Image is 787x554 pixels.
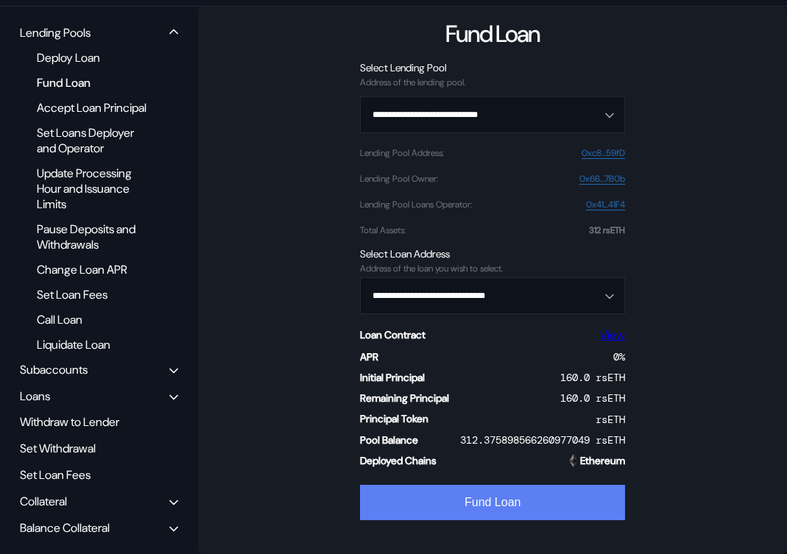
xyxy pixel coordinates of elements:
div: Balance Collateral [20,520,110,536]
a: 0x41...41F4 [586,199,625,210]
div: 160.0 rsETH [560,391,625,405]
img: Ethereum [567,454,580,467]
div: Accept Loan Principal [29,98,160,118]
div: Loan Contract [360,328,426,341]
a: View [600,327,625,343]
div: Initial Principal [360,371,425,384]
div: Loans [20,388,50,404]
div: Update Processing Hour and Issuance Limits [29,163,160,214]
div: Withdraw to Lender [15,411,183,433]
div: Call Loan [29,310,160,330]
div: Set Loans Deployer and Operator [29,123,160,158]
div: 312 rsETH [589,225,625,235]
div: Lending Pool Loans Operator : [360,199,472,210]
div: Lending Pool Owner : [360,174,438,184]
div: Select Lending Pool [360,61,625,74]
div: Set Withdrawal [15,437,183,460]
div: Ethereum [580,454,625,467]
div: Address of the lending pool. [360,77,625,88]
div: Remaining Principal [360,391,449,405]
div: Fund Loan [29,73,160,93]
div: Fund Loan [445,18,540,49]
div: Pool Balance [360,433,418,447]
div: Set Loan Fees [29,285,160,305]
a: 0xc8...59fD [582,148,625,159]
div: Deploy Loan [29,48,160,68]
button: Open menu [360,96,625,133]
div: Subaccounts [20,362,88,377]
div: Liquidate Loan [29,335,160,355]
div: APR [360,350,378,363]
div: Change Loan APR [29,260,160,280]
div: 312.375898566260977049 rsETH [460,433,625,447]
div: rsETH [596,413,625,426]
div: Total Assets : [360,225,406,235]
div: Lending Pools [20,25,91,40]
div: 160.0 rsETH [560,371,625,384]
div: 0 % [613,350,625,363]
div: Select Loan Address [360,247,625,260]
button: Open menu [360,277,625,314]
div: Deployed Chains [360,454,437,467]
div: Collateral [20,494,67,509]
div: Lending Pool Address : [360,148,444,158]
button: Fund Loan [360,485,625,520]
div: Address of the loan you wish to select. [360,263,625,274]
div: Set Loan Fees [15,464,183,486]
div: Pause Deposits and Withdrawals [29,219,160,255]
div: Principal Token [360,412,428,425]
a: 0x66...7B0b [579,174,625,185]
